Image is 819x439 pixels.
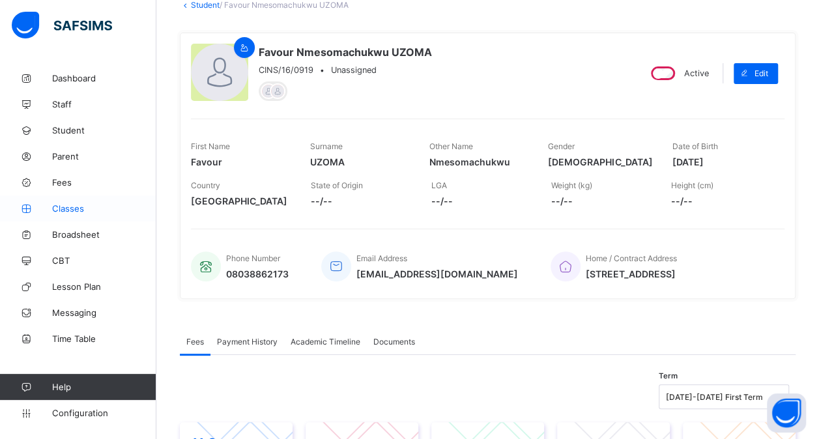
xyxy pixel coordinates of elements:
[767,393,806,432] button: Open asap
[548,156,652,167] span: [DEMOGRAPHIC_DATA]
[356,253,407,263] span: Email Address
[431,180,446,190] span: LGA
[311,180,363,190] span: State of Origin
[586,268,677,279] span: [STREET_ADDRESS]
[310,156,410,167] span: UZOMA
[671,195,771,206] span: --/--
[191,156,291,167] span: Favour
[311,195,411,206] span: --/--
[259,65,313,75] span: CINS/16/0919
[548,141,575,151] span: Gender
[429,141,473,151] span: Other Name
[186,337,204,347] span: Fees
[52,382,156,392] span: Help
[226,268,289,279] span: 08038862173
[672,141,717,151] span: Date of Birth
[671,180,713,190] span: Height (cm)
[191,141,230,151] span: First Name
[191,180,220,190] span: Country
[52,99,156,109] span: Staff
[191,195,291,206] span: [GEOGRAPHIC_DATA]
[52,229,156,240] span: Broadsheet
[551,180,592,190] span: Weight (kg)
[259,46,432,59] span: Favour Nmesomachukwu UZOMA
[52,281,156,292] span: Lesson Plan
[12,12,112,39] img: safsims
[754,68,768,78] span: Edit
[672,156,771,167] span: [DATE]
[52,177,156,188] span: Fees
[52,307,156,318] span: Messaging
[52,151,156,162] span: Parent
[52,125,156,135] span: Student
[356,268,518,279] span: [EMAIL_ADDRESS][DOMAIN_NAME]
[659,371,678,380] span: Term
[52,73,156,83] span: Dashboard
[431,195,531,206] span: --/--
[291,337,360,347] span: Academic Timeline
[52,333,156,344] span: Time Table
[666,392,765,402] div: [DATE]-[DATE] First Term
[310,141,343,151] span: Surname
[52,203,156,214] span: Classes
[551,195,652,206] span: --/--
[226,253,280,263] span: Phone Number
[259,65,432,75] div: •
[52,408,156,418] span: Configuration
[331,65,377,75] span: Unassigned
[52,255,156,266] span: CBT
[217,337,278,347] span: Payment History
[684,68,709,78] span: Active
[429,156,529,167] span: Nmesomachukwu
[373,337,415,347] span: Documents
[586,253,677,263] span: Home / Contract Address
